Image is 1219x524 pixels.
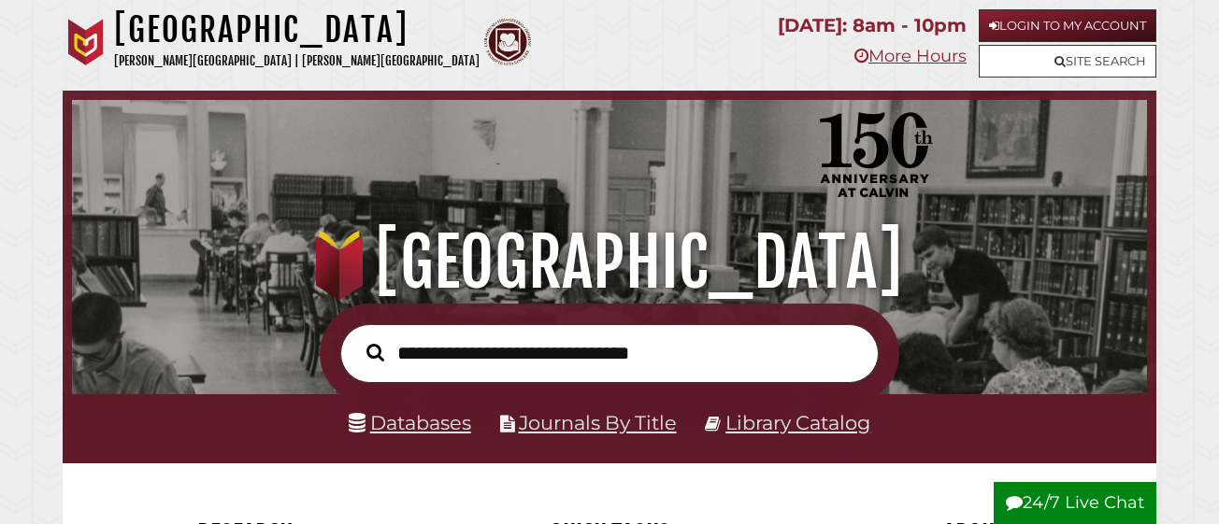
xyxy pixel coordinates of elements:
[725,411,870,434] a: Library Catalog
[91,221,1129,304] h1: [GEOGRAPHIC_DATA]
[854,46,967,66] a: More Hours
[484,19,531,65] img: Calvin Theological Seminary
[63,19,109,65] img: Calvin University
[366,343,384,362] i: Search
[349,411,471,434] a: Databases
[979,45,1156,78] a: Site Search
[519,411,677,434] a: Journals By Title
[979,9,1156,42] a: Login to My Account
[778,9,967,42] p: [DATE]: 8am - 10pm
[114,9,480,50] h1: [GEOGRAPHIC_DATA]
[114,50,480,72] p: [PERSON_NAME][GEOGRAPHIC_DATA] | [PERSON_NAME][GEOGRAPHIC_DATA]
[357,338,394,366] button: Search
